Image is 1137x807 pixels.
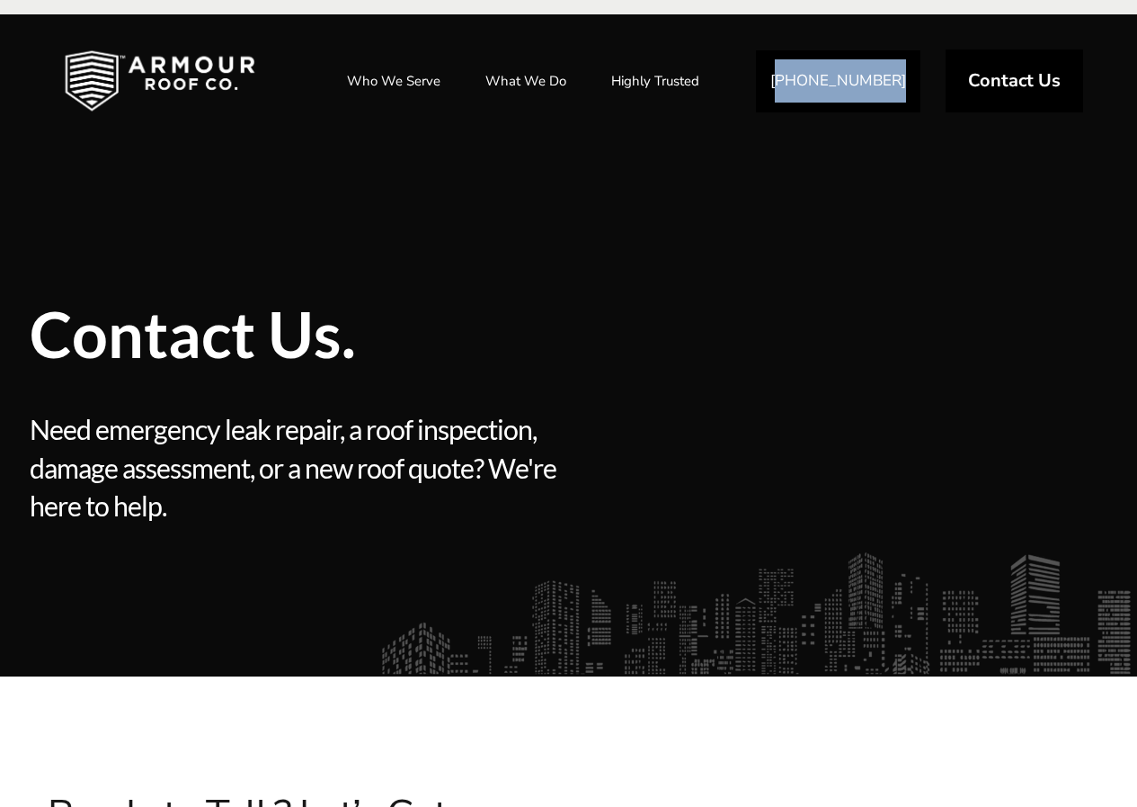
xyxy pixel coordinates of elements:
[756,50,920,112] a: [PHONE_NUMBER]
[30,302,830,365] span: Contact Us.
[593,58,717,103] a: Highly Trusted
[946,49,1083,112] a: Contact Us
[467,58,584,103] a: What We Do
[36,36,284,126] img: Industrial and Commercial Roofing Company | Armour Roof Co.
[329,58,458,103] a: Who We Serve
[968,72,1061,90] span: Contact Us
[30,410,563,525] span: Need emergency leak repair, a roof inspection, damage assessment, or a new roof quote? We're here...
